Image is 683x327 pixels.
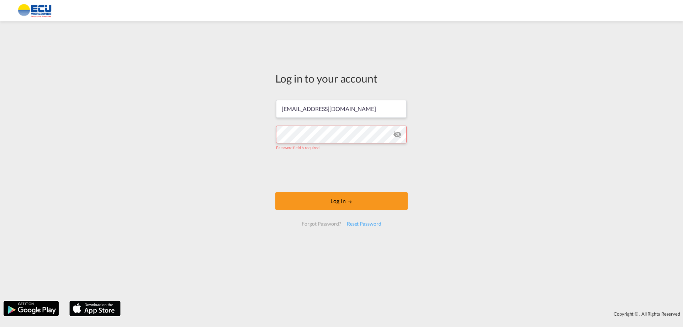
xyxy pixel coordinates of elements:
div: Forgot Password? [299,217,344,230]
div: Reset Password [344,217,384,230]
button: LOGIN [275,192,408,210]
img: 6cccb1402a9411edb762cf9624ab9cda.png [11,3,59,19]
span: Password field is required [276,145,319,150]
div: Log in to your account [275,71,408,86]
iframe: reCAPTCHA [287,157,396,185]
md-icon: icon-eye-off [393,130,402,139]
img: apple.png [69,300,121,317]
div: Copyright © . All Rights Reserved [124,308,683,320]
input: Enter email/phone number [276,100,407,118]
img: google.png [3,300,59,317]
